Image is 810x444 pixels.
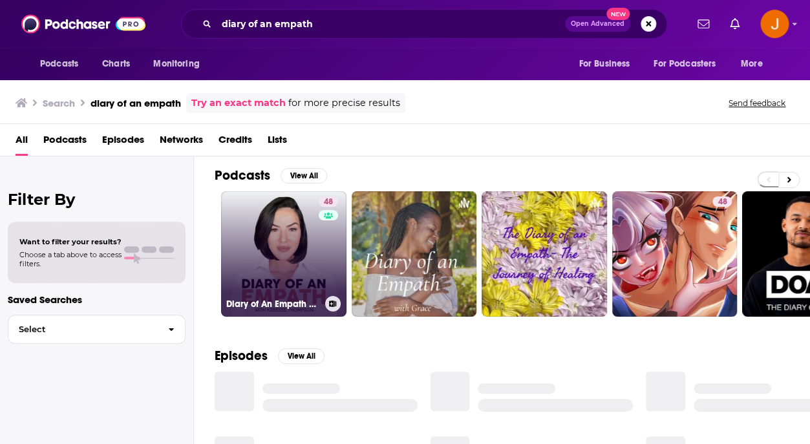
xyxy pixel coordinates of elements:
[712,196,732,207] a: 48
[692,13,714,35] a: Show notifications dropdown
[8,293,186,306] p: Saved Searches
[160,129,203,156] a: Networks
[94,52,138,76] a: Charts
[579,55,630,73] span: For Business
[741,55,763,73] span: More
[181,9,667,39] div: Search podcasts, credits, & more...
[215,167,327,184] a: PodcastsView All
[218,129,252,156] a: Credits
[40,55,78,73] span: Podcasts
[102,129,144,156] a: Episodes
[215,348,325,364] a: EpisodesView All
[278,348,325,364] button: View All
[102,55,130,73] span: Charts
[91,97,181,109] h3: diary of an empath
[288,96,400,111] span: for more precise results
[570,52,646,76] button: open menu
[43,129,87,156] a: Podcasts
[654,55,716,73] span: For Podcasters
[645,52,734,76] button: open menu
[31,52,95,76] button: open menu
[268,129,287,156] a: Lists
[153,55,199,73] span: Monitoring
[8,190,186,209] h2: Filter By
[191,96,286,111] a: Try an exact match
[732,52,779,76] button: open menu
[760,10,789,38] img: User Profile
[226,299,320,310] h3: Diary of An Empath by [PERSON_NAME], LCSW
[718,196,727,209] span: 48
[612,191,738,317] a: 48
[760,10,789,38] button: Show profile menu
[725,13,745,35] a: Show notifications dropdown
[215,348,268,364] h2: Episodes
[565,16,630,32] button: Open AdvancedNew
[725,98,789,109] button: Send feedback
[19,237,122,246] span: Want to filter your results?
[19,250,122,268] span: Choose a tab above to access filters.
[319,196,338,207] a: 48
[281,168,327,184] button: View All
[221,191,346,317] a: 48Diary of An Empath by [PERSON_NAME], LCSW
[21,12,145,36] img: Podchaser - Follow, Share and Rate Podcasts
[144,52,216,76] button: open menu
[760,10,789,38] span: Logged in as justine87181
[8,315,186,344] button: Select
[571,21,624,27] span: Open Advanced
[606,8,630,20] span: New
[8,325,158,333] span: Select
[215,167,270,184] h2: Podcasts
[324,196,333,209] span: 48
[217,14,565,34] input: Search podcasts, credits, & more...
[43,97,75,109] h3: Search
[16,129,28,156] a: All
